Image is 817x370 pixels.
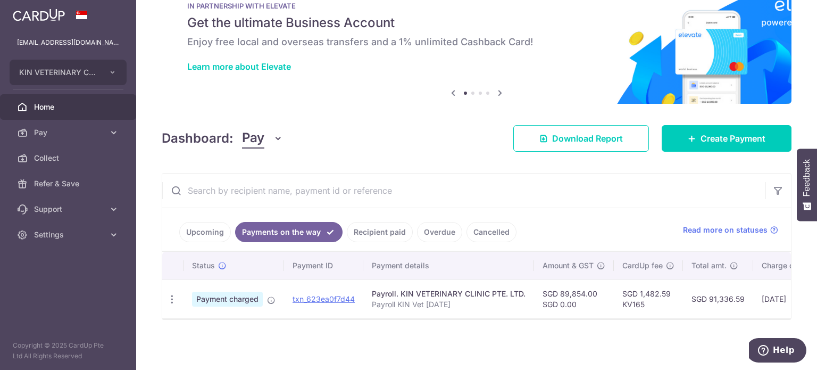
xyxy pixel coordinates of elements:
span: Download Report [552,132,623,145]
p: [EMAIL_ADDRESS][DOMAIN_NAME] [17,37,119,48]
th: Payment details [363,252,534,279]
span: Pay [242,128,264,149]
span: Feedback [802,159,812,196]
span: Home [34,102,104,112]
button: KIN VETERINARY CLINIC PTE. LTD. [10,60,127,85]
input: Search by recipient name, payment id or reference [162,174,765,208]
button: Feedback - Show survey [797,149,817,221]
td: SGD 89,854.00 SGD 0.00 [534,279,614,318]
p: IN PARTNERSHIP WITH ELEVATE [187,2,766,10]
span: Pay [34,127,104,138]
h4: Dashboard: [162,129,234,148]
a: Create Payment [662,125,791,152]
h6: Enjoy free local and overseas transfers and a 1% unlimited Cashback Card! [187,36,766,48]
a: Overdue [417,222,462,242]
span: Settings [34,229,104,240]
p: Payroll KIN Vet [DATE] [372,299,526,310]
button: Pay [242,128,283,149]
a: Read more on statuses [683,225,778,235]
a: Payments on the way [235,222,343,242]
span: Refer & Save [34,178,104,189]
a: Learn more about Elevate [187,61,291,72]
a: Upcoming [179,222,231,242]
th: Payment ID [284,252,363,279]
span: Read more on statuses [683,225,768,235]
a: Download Report [513,125,649,152]
span: Charge date [762,260,805,271]
a: txn_623ea0f7d44 [293,294,355,303]
span: KIN VETERINARY CLINIC PTE. LTD. [19,67,98,78]
a: Recipient paid [347,222,413,242]
span: CardUp fee [622,260,663,271]
span: Collect [34,153,104,163]
img: CardUp [13,9,65,21]
span: Create Payment [701,132,765,145]
td: SGD 91,336.59 [683,279,753,318]
td: SGD 1,482.59 KV165 [614,279,683,318]
iframe: Opens a widget where you can find more information [749,338,806,365]
span: Amount & GST [543,260,594,271]
span: Total amt. [691,260,727,271]
span: Status [192,260,215,271]
span: Support [34,204,104,215]
a: Cancelled [466,222,516,242]
span: Payment charged [192,292,263,307]
h5: Get the ultimate Business Account [187,14,766,31]
div: Payroll. KIN VETERINARY CLINIC PTE. LTD. [372,289,526,299]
